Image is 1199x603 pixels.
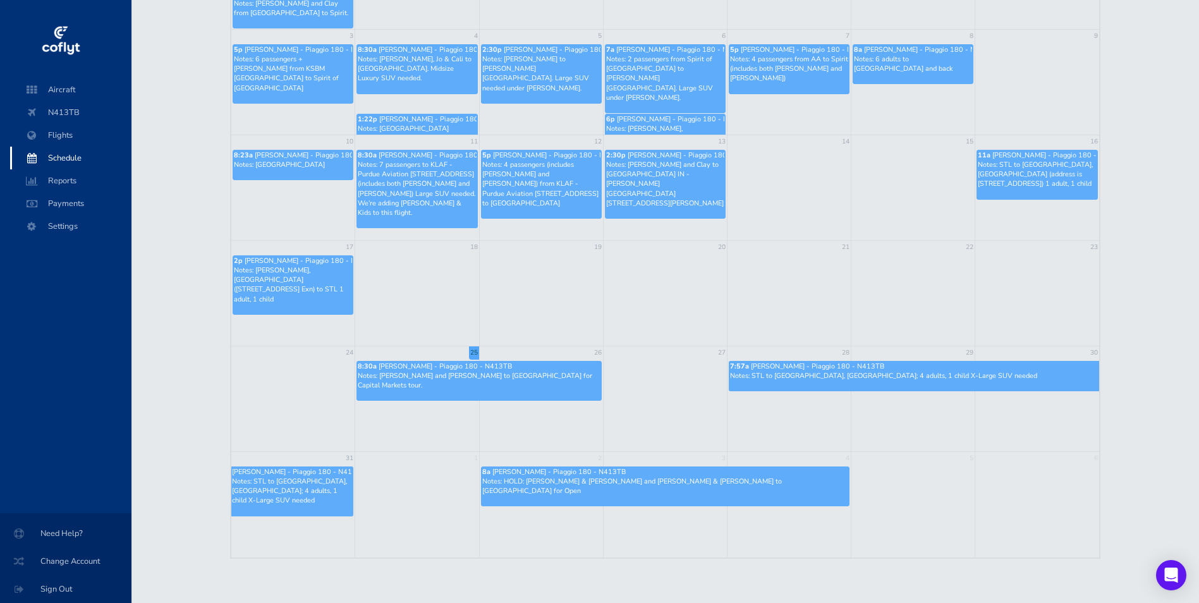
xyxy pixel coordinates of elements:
a: 24 [344,346,355,359]
a: 15 [965,135,975,148]
p: Notes: 4 passengers (includes [PERSON_NAME] and [PERSON_NAME]) from KLAF - Purdue Aviation [STREE... [482,160,600,208]
span: [PERSON_NAME] - Piaggio 180 - N413TB [379,362,512,371]
span: 11a [978,150,990,160]
span: 8:30a [358,45,377,54]
span: 5p [482,150,491,160]
p: Notes: [PERSON_NAME] and [PERSON_NAME] to [GEOGRAPHIC_DATA] for Capital Markets tour. [358,371,600,390]
a: 17 [344,241,355,253]
span: Aircraft [23,78,119,101]
span: 2:30p [482,45,502,54]
a: 22 [965,241,975,253]
span: [PERSON_NAME] - Piaggio 180 - N413TB [232,467,365,477]
span: Need Help? [15,522,116,545]
a: 10 [344,135,355,148]
p: Notes: [PERSON_NAME], [GEOGRAPHIC_DATA] ([STREET_ADDRESS] Exn) to STL 1 adult, 1 child [234,265,353,304]
span: [PERSON_NAME] - Piaggio 180 - N413TB [255,150,388,160]
a: 16 [1089,135,1099,148]
a: 26 [593,346,603,359]
span: Change Account [15,550,116,573]
a: 21 [841,241,851,253]
div: Open Intercom Messenger [1156,560,1186,590]
a: 12 [593,135,603,148]
a: 6 [1093,452,1099,465]
a: 4 [844,452,851,465]
a: 4 [473,30,479,42]
p: Notes: 6 passengers + [PERSON_NAME] from KSBM [GEOGRAPHIC_DATA] to Spirit of [GEOGRAPHIC_DATA] [234,54,353,93]
span: 8:23a [234,150,253,160]
span: [PERSON_NAME] - Piaggio 180 - N413TB [864,45,997,54]
span: 7:57a [730,362,749,371]
p: Notes: 7 passengers to KLAF - Purdue Aviation [STREET_ADDRESS] (includes both [PERSON_NAME] and [... [358,160,476,217]
span: Reports [23,169,119,192]
a: 14 [841,135,851,148]
a: 5 [968,452,975,465]
span: [PERSON_NAME] - Piaggio 180 - N413TB [992,150,1126,160]
span: Sign Out [15,578,116,600]
a: 19 [593,241,603,253]
span: [PERSON_NAME] - Piaggio 180 - N413TB [379,150,512,160]
span: Flights [23,124,119,147]
a: 29 [965,346,975,359]
a: 28 [841,346,851,359]
span: Schedule [23,147,119,169]
span: 1:22p [358,114,377,124]
span: [PERSON_NAME] - Piaggio 180 - N413TB [616,45,750,54]
span: Settings [23,215,119,238]
p: Notes: STL to [GEOGRAPHIC_DATA], [GEOGRAPHIC_DATA]; 4 adults, 1 child X-Large SUV needed [730,371,1099,381]
span: 5p [730,45,739,54]
span: 5p [234,45,243,54]
span: N413TB [23,101,119,124]
a: 30 [1089,346,1099,359]
span: [PERSON_NAME] - Piaggio 180 - N413TB [379,45,512,54]
a: 20 [717,241,727,253]
span: [PERSON_NAME] - Piaggio 180 - N413TB [493,150,626,160]
p: Notes: 6 adults to [GEOGRAPHIC_DATA] and back [854,54,972,73]
p: Notes: HOLD: [PERSON_NAME] & [PERSON_NAME] and [PERSON_NAME] & [PERSON_NAME] to [GEOGRAPHIC_DATA]... [482,477,849,496]
span: [PERSON_NAME] - Piaggio 180 - N413TB [504,45,637,54]
p: Notes: [GEOGRAPHIC_DATA] [234,160,353,169]
span: [PERSON_NAME] - Piaggio 180 - N413TB [379,114,513,124]
p: Notes: STL to [GEOGRAPHIC_DATA], [GEOGRAPHIC_DATA] (address is [STREET_ADDRESS]) 1 adult, 1 child [978,160,1097,189]
a: 6 [721,30,727,42]
a: 25 [469,346,479,359]
p: Notes: [PERSON_NAME], [PERSON_NAME], Jo & [PERSON_NAME] from [GEOGRAPHIC_DATA] to Spirit [606,124,724,162]
span: 8:30a [358,150,377,160]
span: [PERSON_NAME] - Piaggio 180 - N413TB [492,467,626,477]
p: Notes: [PERSON_NAME] and Clay to [GEOGRAPHIC_DATA] IN - [PERSON_NAME][GEOGRAPHIC_DATA] [STREET_AD... [606,160,724,208]
span: [PERSON_NAME] - Piaggio 180 - N413TB [628,150,761,160]
p: Notes: [PERSON_NAME] to [PERSON_NAME][GEOGRAPHIC_DATA]. Large SUV needed under [PERSON_NAME]. [482,54,600,93]
p: Notes: 2 passengers from Spirit of [GEOGRAPHIC_DATA] to [PERSON_NAME][GEOGRAPHIC_DATA]. Large SUV... [606,54,724,102]
a: 2 [597,452,603,465]
p: Notes: 4 passengers from AA to Spirit (includes both [PERSON_NAME] and [PERSON_NAME]) [730,54,848,83]
span: [PERSON_NAME] - Piaggio 180 - N413TB [741,45,874,54]
span: 6p [606,114,615,124]
a: 31 [344,452,355,465]
span: Payments [23,192,119,215]
a: 13 [717,135,727,148]
span: 7a [606,45,614,54]
span: [PERSON_NAME] - Piaggio 180 - N413TB [245,256,378,265]
span: 8a [482,467,490,477]
img: coflyt logo [40,22,82,60]
a: 9 [1093,30,1099,42]
p: Notes: [GEOGRAPHIC_DATA] [358,124,476,133]
a: 7 [844,30,851,42]
a: 3 [721,452,727,465]
a: 18 [469,241,479,253]
a: 5 [597,30,603,42]
span: [PERSON_NAME] - Piaggio 180 - N413TB [245,45,378,54]
a: 3 [348,30,355,42]
span: 2p [234,256,243,265]
a: 11 [469,135,479,148]
span: [PERSON_NAME] - Piaggio 180 - N413TB [751,362,884,371]
a: 1 [473,452,479,465]
a: 8 [968,30,975,42]
p: Notes: STL to [GEOGRAPHIC_DATA], [GEOGRAPHIC_DATA]; 4 adults, 1 child X-Large SUV needed [232,477,353,506]
p: Notes: [PERSON_NAME], Jo & Cali to [GEOGRAPHIC_DATA]. Midsize Luxury SUV needed. [358,54,476,83]
span: 2:30p [606,150,626,160]
a: 23 [1089,241,1099,253]
span: 8a [854,45,862,54]
a: 27 [717,346,727,359]
span: [PERSON_NAME] - Piaggio 180 - N413TB [617,114,750,124]
span: 8:30a [358,362,377,371]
